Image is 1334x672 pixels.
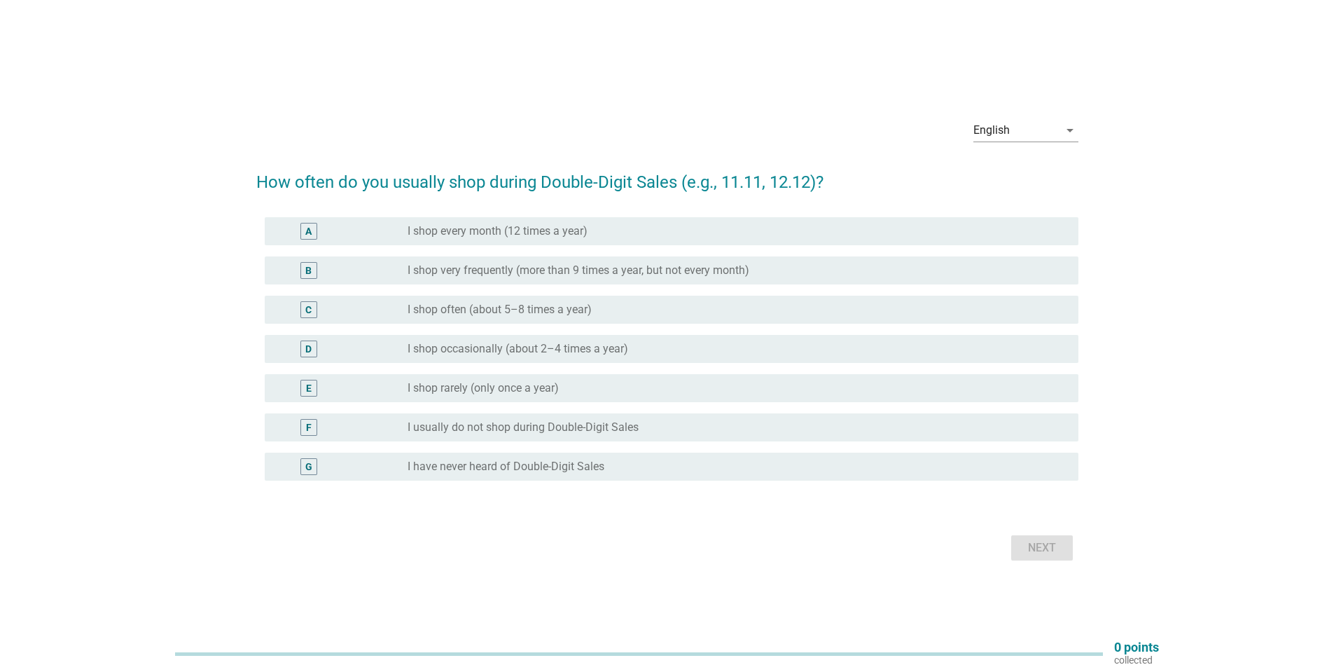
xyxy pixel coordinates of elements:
[1062,122,1078,139] i: arrow_drop_down
[306,380,312,395] div: E
[408,342,628,356] label: I shop occasionally (about 2–4 times a year)
[408,381,559,395] label: I shop rarely (only once a year)
[306,420,312,434] div: F
[408,420,639,434] label: I usually do not shop during Double-Digit Sales
[305,302,312,317] div: C
[408,263,749,277] label: I shop very frequently (more than 9 times a year, but not every month)
[305,341,312,356] div: D
[1114,641,1159,654] p: 0 points
[408,224,588,238] label: I shop every month (12 times a year)
[256,156,1078,195] h2: How often do you usually shop during Double-Digit Sales (e.g., 11.11, 12.12)?
[408,303,592,317] label: I shop often (about 5–8 times a year)
[305,263,312,277] div: B
[305,224,312,238] div: A
[408,460,604,474] label: I have never heard of Double-Digit Sales
[1114,654,1159,666] p: collected
[305,459,312,474] div: G
[973,124,1010,137] div: English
